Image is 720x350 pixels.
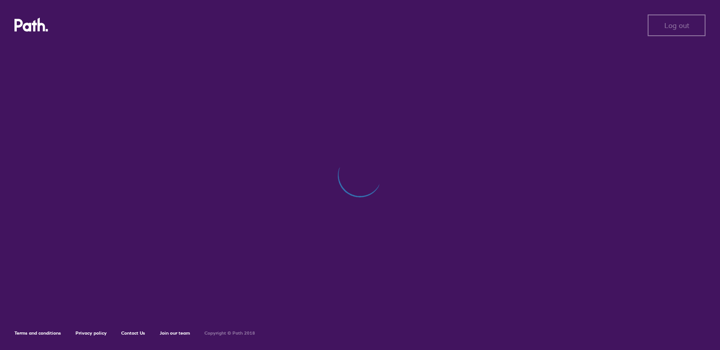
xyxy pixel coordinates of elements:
button: Log out [648,14,706,36]
span: Log out [664,21,689,29]
h6: Copyright © Path 2018 [204,331,255,336]
a: Contact Us [121,330,145,336]
a: Join our team [160,330,190,336]
a: Privacy policy [76,330,107,336]
a: Terms and conditions [14,330,61,336]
